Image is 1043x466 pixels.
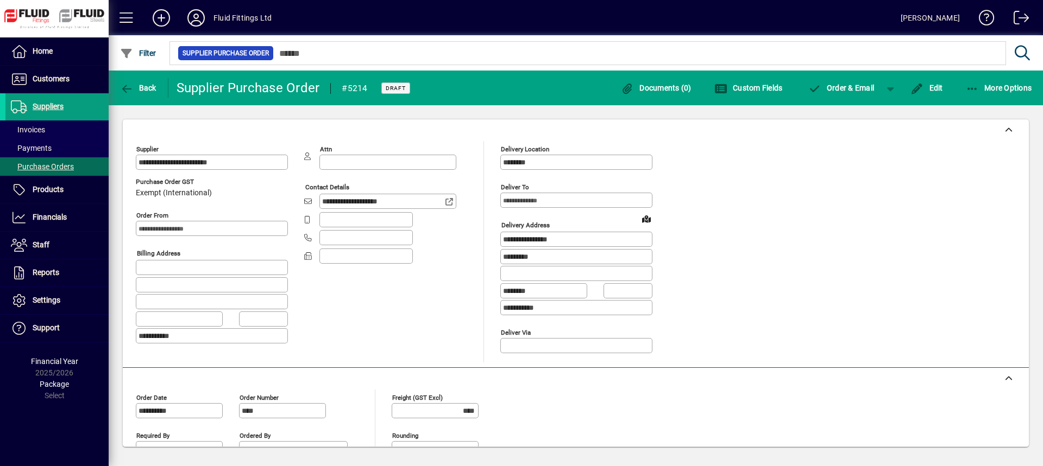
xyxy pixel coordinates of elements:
[386,85,406,92] span: Draft
[11,144,52,152] span: Payments
[501,145,549,153] mat-label: Delivery Location
[618,78,694,98] button: Documents (0)
[963,78,1035,98] button: More Options
[136,145,159,153] mat-label: Supplier
[109,78,168,98] app-page-header-button: Back
[712,78,786,98] button: Custom Fields
[117,78,159,98] button: Back
[136,189,212,197] span: Exempt (International)
[33,296,60,304] span: Settings
[136,212,168,219] mat-label: Order from
[117,43,159,63] button: Filter
[31,357,78,366] span: Financial Year
[136,393,167,401] mat-label: Order date
[342,80,367,97] div: #5214
[714,84,783,92] span: Custom Fields
[5,315,109,342] a: Support
[501,328,531,336] mat-label: Deliver via
[910,84,943,92] span: Edit
[33,102,64,111] span: Suppliers
[33,47,53,55] span: Home
[144,8,179,28] button: Add
[908,78,946,98] button: Edit
[5,232,109,259] a: Staff
[136,178,212,186] span: Purchase Order GST
[802,78,879,98] button: Order & Email
[5,120,109,139] a: Invoices
[33,185,64,194] span: Products
[120,49,156,58] span: Filter
[136,431,169,439] mat-label: Required by
[5,176,109,203] a: Products
[120,84,156,92] span: Back
[177,79,320,97] div: Supplier Purchase Order
[621,84,692,92] span: Documents (0)
[638,210,655,227] a: View on map
[11,162,74,171] span: Purchase Orders
[5,287,109,314] a: Settings
[33,74,70,83] span: Customers
[33,240,49,249] span: Staff
[392,393,443,401] mat-label: Freight (GST excl)
[5,38,109,65] a: Home
[5,139,109,157] a: Payments
[971,2,995,37] a: Knowledge Base
[901,9,960,27] div: [PERSON_NAME]
[5,66,109,93] a: Customers
[5,157,109,176] a: Purchase Orders
[213,9,272,27] div: Fluid Fittings Ltd
[966,84,1032,92] span: More Options
[183,48,269,59] span: Supplier Purchase Order
[1006,2,1029,37] a: Logout
[33,213,67,221] span: Financials
[5,204,109,231] a: Financials
[179,8,213,28] button: Profile
[40,380,69,388] span: Package
[5,259,109,286] a: Reports
[392,431,418,439] mat-label: Rounding
[501,183,529,191] mat-label: Deliver To
[33,268,59,277] span: Reports
[11,125,45,134] span: Invoices
[320,145,332,153] mat-label: Attn
[33,323,60,332] span: Support
[240,393,279,401] mat-label: Order number
[240,431,271,439] mat-label: Ordered by
[808,84,874,92] span: Order & Email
